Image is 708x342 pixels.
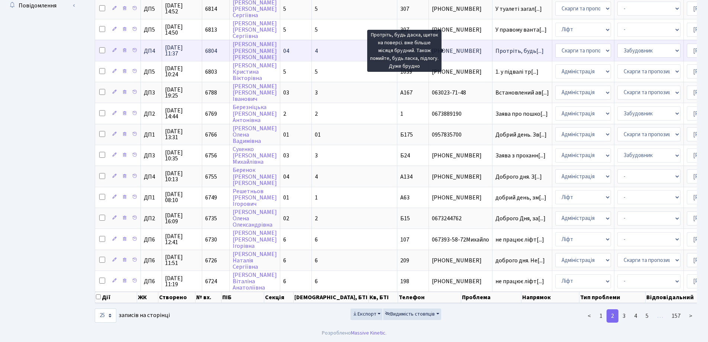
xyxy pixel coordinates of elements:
span: [DATE] 10:35 [165,150,199,162]
span: Видимість стовпців [385,310,435,318]
a: > [685,309,697,323]
a: 2 [607,309,618,323]
span: 03 [283,151,289,160]
span: 4 [315,47,318,55]
button: Видимість стовпців [383,309,441,320]
span: 2 [283,110,286,118]
span: ДП1 [144,195,159,201]
span: 6 [315,277,318,285]
a: [PERSON_NAME]КристинаВікторівна [233,61,277,82]
span: 6803 [205,68,217,76]
th: Створено [158,292,196,303]
span: ДП6 [144,258,159,263]
span: не працює ліфт[...] [495,277,544,285]
span: 6769 [205,110,217,118]
span: 198 [400,277,409,285]
th: Тип проблеми [579,292,646,303]
span: 6749 [205,194,217,202]
span: не працює ліфт[...] [495,236,544,244]
span: 2 [315,214,318,223]
span: добрий день, зм[...] [495,194,546,202]
span: [PHONE_NUMBER] [432,6,489,12]
span: ДП2 [144,111,159,117]
span: 1 [400,110,403,118]
span: 063023-71-48 [432,90,489,96]
span: ДП3 [144,153,159,159]
span: 04 [283,47,289,55]
span: ДП6 [144,278,159,284]
span: 6 [283,256,286,265]
span: [PHONE_NUMBER] [432,195,489,201]
span: ДП5 [144,6,159,12]
span: [PHONE_NUMBER] [432,174,489,180]
span: [PHONE_NUMBER] [432,278,489,284]
th: Телефон [398,292,461,303]
a: Massive Kinetic [351,329,385,337]
span: 067393-58-72Михайло [432,237,489,243]
span: 1. у підвалі тр[...] [495,68,539,76]
a: Решетньов[PERSON_NAME]Ігорович [233,187,277,208]
span: 5 [283,5,286,13]
span: 209 [400,256,409,265]
span: 6 [283,236,286,244]
a: 1 [595,309,607,323]
span: Заява про пошко[...] [495,110,548,118]
span: Протріть, будь[...] [495,47,544,55]
span: 04 [283,173,289,181]
span: 6735 [205,214,217,223]
span: 6 [283,277,286,285]
span: 3 [315,89,318,97]
span: 0673244762 [432,215,489,221]
span: Доброго Дня, за[...] [495,214,546,223]
span: [DATE] 14:50 [165,24,199,36]
a: < [583,309,595,323]
a: [PERSON_NAME]НаталіяСергіївна [233,250,277,271]
span: 6724 [205,277,217,285]
span: [DATE] 11:51 [165,254,199,266]
span: [DATE] 14:44 [165,108,199,119]
button: Експорт [350,309,383,320]
span: Доброго дня. З[...] [495,173,542,181]
span: 03 [283,89,289,97]
span: ДП6 [144,237,159,243]
a: [PERSON_NAME]ОленаОлександрівна [233,208,277,229]
span: Б15 [400,214,410,223]
th: [DEMOGRAPHIC_DATA], БТІ [294,292,369,303]
span: 3 [315,151,318,160]
span: [PHONE_NUMBER] [432,153,489,159]
span: 01 [283,131,289,139]
span: 6756 [205,151,217,160]
span: 0673889190 [432,111,489,117]
span: Б24 [400,151,410,160]
span: [DATE] 12:41 [165,233,199,245]
span: 2 [315,110,318,118]
span: 6788 [205,89,217,97]
th: Дії [95,292,137,303]
a: [PERSON_NAME][PERSON_NAME]Ігорівна [233,229,277,250]
span: 6 [315,236,318,244]
span: 4 [315,173,318,181]
span: 6730 [205,236,217,244]
span: А63 [400,194,410,202]
span: 02 [283,214,289,223]
span: ДП1 [144,132,159,138]
span: доброго дня. Не[...] [495,256,545,265]
span: У правому ванта[...] [495,26,547,34]
span: [PHONE_NUMBER] [432,258,489,263]
span: [DATE] 11:19 [165,275,199,287]
a: [PERSON_NAME]ВіталінаАнатоліївна [233,271,277,292]
span: 01 [315,131,321,139]
span: Добрий день. Зв[...] [495,131,547,139]
span: 307 [400,26,409,34]
span: 6 [315,256,318,265]
th: ПІБ [222,292,264,303]
span: А167 [400,89,413,97]
span: ДП4 [144,174,159,180]
a: [PERSON_NAME][PERSON_NAME]Іванович [233,82,277,103]
span: 6813 [205,26,217,34]
th: Секція [264,292,294,303]
span: 5 [315,5,318,13]
span: 6755 [205,173,217,181]
span: Заява з проханн[...] [495,151,546,160]
th: ЖК [137,292,158,303]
